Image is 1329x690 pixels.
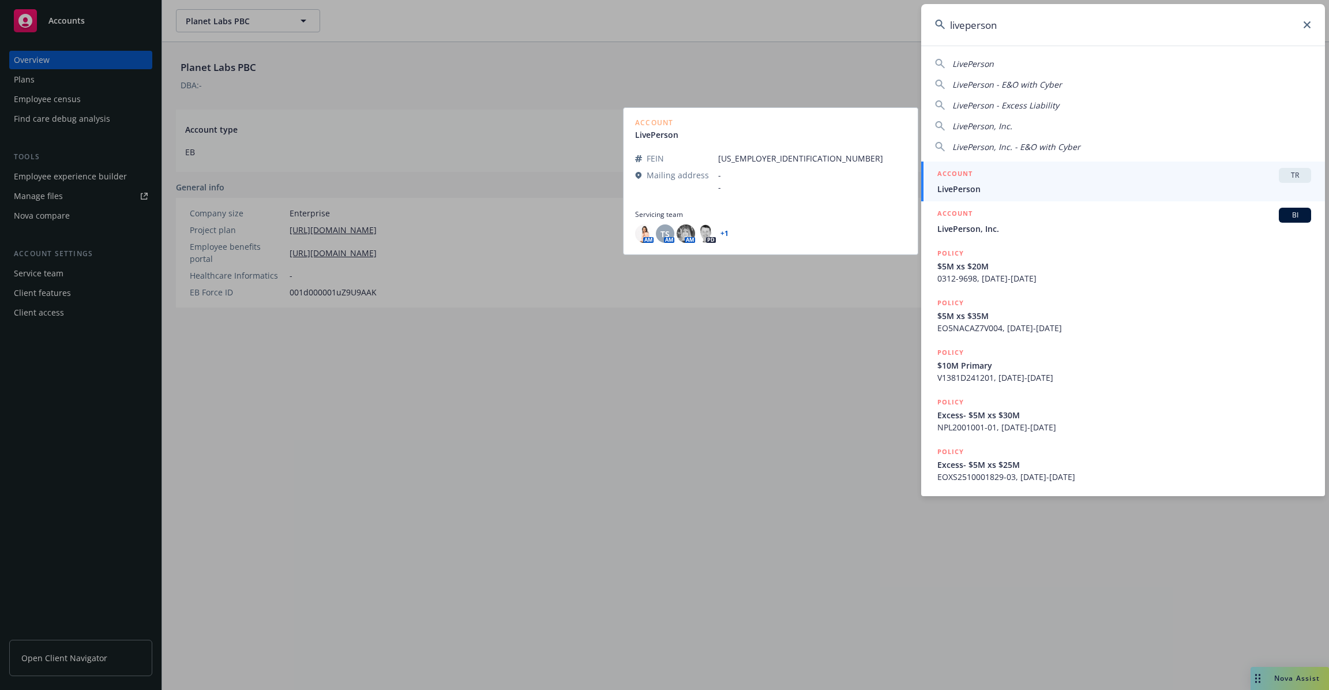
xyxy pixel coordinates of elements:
a: POLICY$5M xs $35MEO5NACAZ7V004, [DATE]-[DATE] [921,291,1325,340]
h5: POLICY [937,297,964,309]
h5: POLICY [937,446,964,457]
span: 0312-9698, [DATE]-[DATE] [937,272,1311,284]
h5: ACCOUNT [937,168,973,182]
span: $5M xs $35M [937,310,1311,322]
a: POLICY$10M PrimaryV1381D241201, [DATE]-[DATE] [921,340,1325,390]
span: LivePerson [952,58,994,69]
span: LivePerson - Excess Liability [952,100,1059,111]
span: LivePerson, Inc. [937,223,1311,235]
span: NPL2001001-01, [DATE]-[DATE] [937,421,1311,433]
span: BI [1283,210,1307,220]
span: $5M xs $20M [937,260,1311,272]
span: Excess- $5M xs $25M [937,459,1311,471]
h5: POLICY [937,247,964,259]
a: ACCOUNTBILivePerson, Inc. [921,201,1325,241]
span: TR [1283,170,1307,181]
a: POLICYExcess- $5M xs $30MNPL2001001-01, [DATE]-[DATE] [921,390,1325,440]
span: LivePerson, Inc. - E&O with Cyber [952,141,1080,152]
h5: POLICY [937,396,964,408]
a: ACCOUNTTRLivePerson [921,162,1325,201]
h5: POLICY [937,347,964,358]
span: LivePerson - E&O with Cyber [952,79,1062,90]
h5: ACCOUNT [937,208,973,222]
span: EOXS2510001829-03, [DATE]-[DATE] [937,471,1311,483]
span: LivePerson [937,183,1311,195]
span: EO5NACAZ7V004, [DATE]-[DATE] [937,322,1311,334]
span: V1381D241201, [DATE]-[DATE] [937,372,1311,384]
a: POLICY$5M xs $20M0312-9698, [DATE]-[DATE] [921,241,1325,291]
a: POLICYExcess- $5M xs $25MEOXS2510001829-03, [DATE]-[DATE] [921,440,1325,489]
span: $10M Primary [937,359,1311,372]
span: LivePerson, Inc. [952,121,1012,132]
span: Excess- $5M xs $30M [937,409,1311,421]
input: Search... [921,4,1325,46]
